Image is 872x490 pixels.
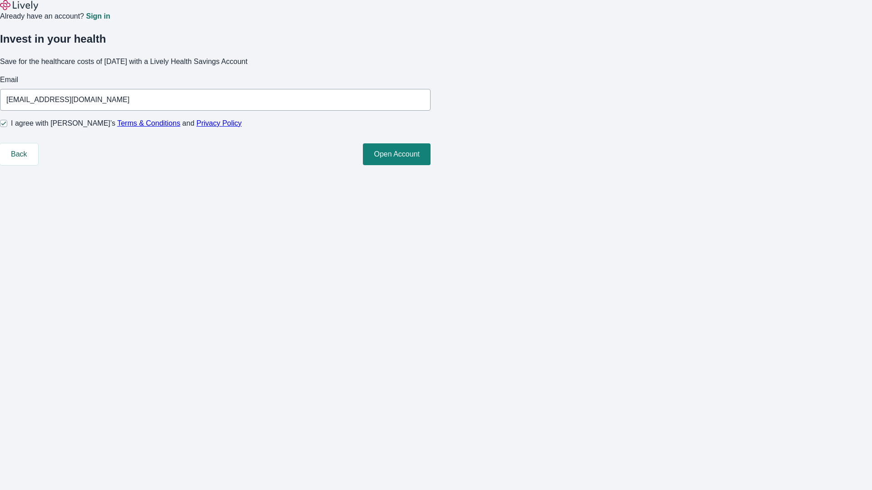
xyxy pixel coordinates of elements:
span: I agree with [PERSON_NAME]’s and [11,118,242,129]
button: Open Account [363,143,431,165]
a: Sign in [86,13,110,20]
a: Terms & Conditions [117,119,180,127]
a: Privacy Policy [197,119,242,127]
